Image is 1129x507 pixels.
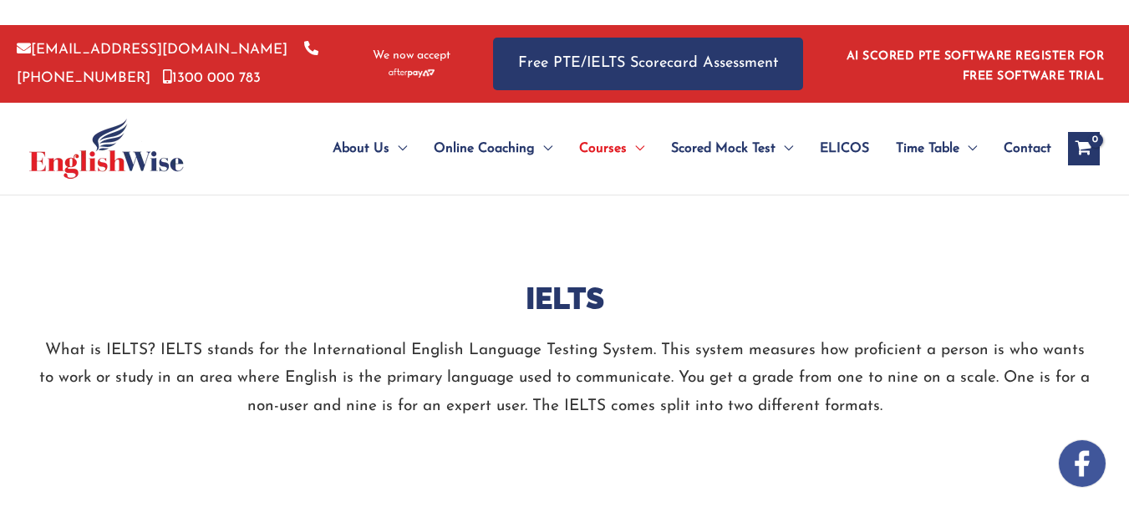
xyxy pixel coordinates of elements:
img: cropped-ew-logo [29,119,184,179]
span: Online Coaching [434,119,535,178]
a: [PHONE_NUMBER] [17,43,318,84]
span: Menu Toggle [389,119,407,178]
a: Free PTE/IELTS Scorecard Assessment [493,38,803,90]
a: [EMAIL_ADDRESS][DOMAIN_NAME] [17,43,287,57]
a: Scored Mock TestMenu Toggle [658,119,806,178]
span: Menu Toggle [959,119,977,178]
span: ELICOS [820,119,869,178]
h2: IELTS [38,279,1091,318]
aside: Header Widget 1 [837,37,1112,91]
span: Menu Toggle [627,119,644,178]
span: Contact [1004,119,1051,178]
span: About Us [333,119,389,178]
a: About UsMenu Toggle [319,119,420,178]
a: 1300 000 783 [163,71,261,85]
span: We now accept [373,48,450,64]
a: ELICOS [806,119,882,178]
a: View Shopping Cart, empty [1068,132,1100,165]
a: CoursesMenu Toggle [566,119,658,178]
a: Time TableMenu Toggle [882,119,990,178]
span: Scored Mock Test [671,119,776,178]
img: white-facebook.png [1059,440,1106,487]
span: Courses [579,119,627,178]
span: Menu Toggle [776,119,793,178]
a: Online CoachingMenu Toggle [420,119,566,178]
span: Menu Toggle [535,119,552,178]
a: Contact [990,119,1051,178]
span: Time Table [896,119,959,178]
a: AI SCORED PTE SOFTWARE REGISTER FOR FREE SOFTWARE TRIAL [847,50,1105,83]
nav: Site Navigation: Main Menu [292,119,1051,178]
p: What is IELTS? IELTS stands for the International English Language Testing System. This system me... [38,337,1091,420]
img: Afterpay-Logo [389,68,435,78]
